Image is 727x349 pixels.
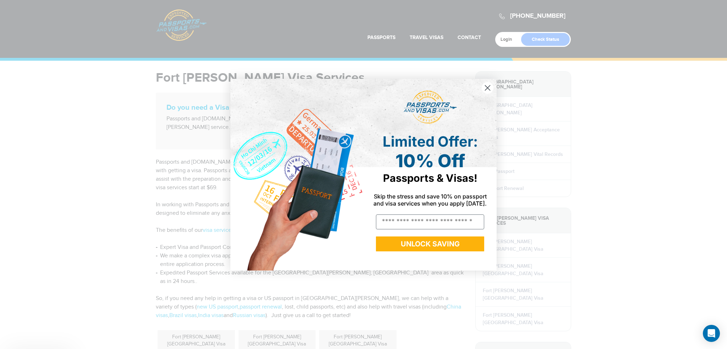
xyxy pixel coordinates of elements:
[481,82,494,94] button: Close dialog
[703,325,720,342] div: Open Intercom Messenger
[395,150,465,171] span: 10% Off
[404,91,457,124] img: passports and visas
[383,172,477,184] span: Passports & Visas!
[376,236,484,251] button: UNLOCK SAVING
[373,193,487,207] span: Skip the stress and save 10% on passport and visa services when you apply [DATE].
[383,133,478,150] span: Limited Offer:
[230,79,363,271] img: de9cda0d-0715-46ca-9a25-073762a91ba7.png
